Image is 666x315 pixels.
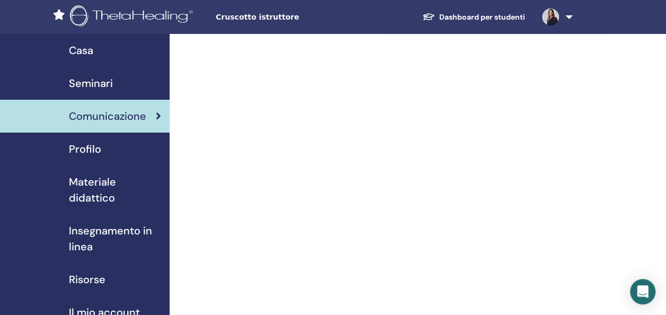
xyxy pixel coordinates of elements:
[69,42,93,58] span: Casa
[630,279,655,304] div: Open Intercom Messenger
[422,12,435,21] img: graduation-cap-white.svg
[216,12,375,23] span: Cruscotto istruttore
[69,174,161,206] span: Materiale didattico
[69,108,146,124] span: Comunicazione
[414,7,534,27] a: Dashboard per studenti
[69,223,161,255] span: Insegnamento in linea
[542,8,559,25] img: default.jpg
[69,75,113,91] span: Seminari
[70,5,197,29] img: logo.png
[69,272,105,287] span: Risorse
[69,141,101,157] span: Profilo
